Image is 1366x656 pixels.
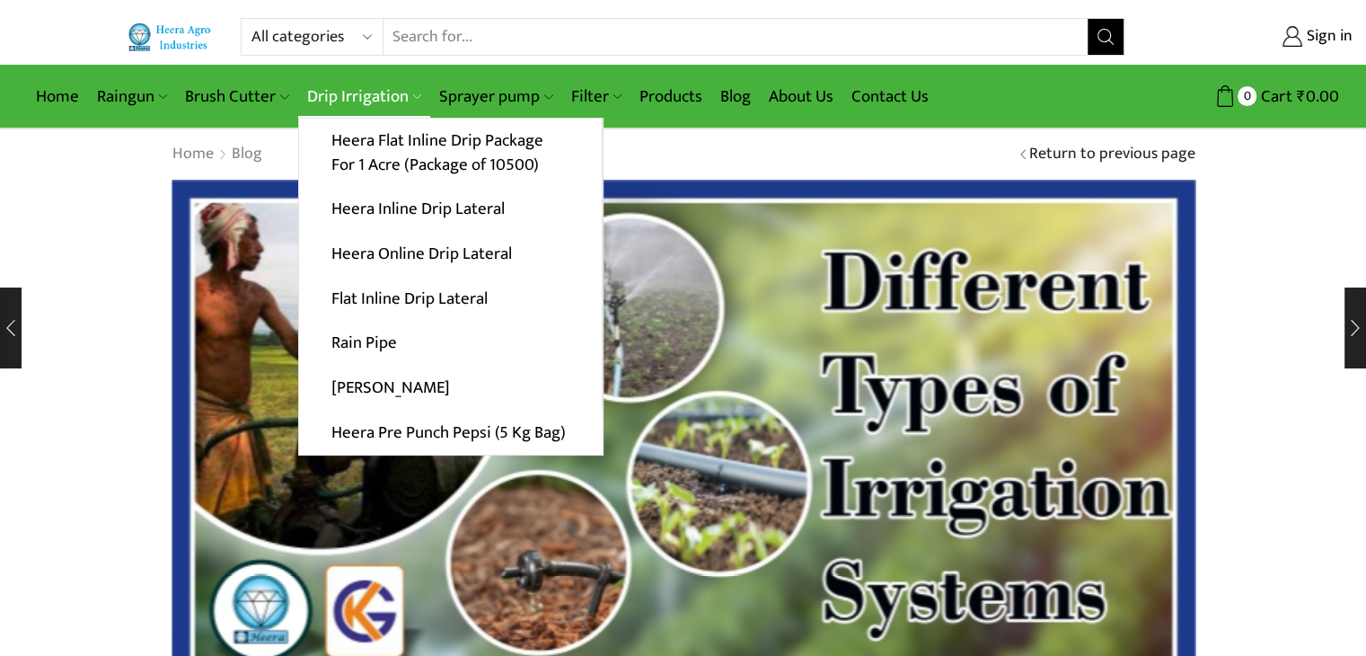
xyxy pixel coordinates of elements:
[1238,86,1256,105] span: 0
[1142,80,1339,113] a: 0 Cart ₹0.00
[231,143,263,166] a: Blog
[711,75,760,118] a: Blog
[299,366,602,411] a: [PERSON_NAME]
[299,321,602,366] a: Rain Pipe
[1151,21,1353,53] a: Sign in
[630,75,711,118] a: Products
[1302,25,1353,49] span: Sign in
[172,143,215,166] a: Home
[760,75,842,118] a: About Us
[176,75,297,118] a: Brush Cutter
[430,75,561,118] a: Sprayer pump
[88,75,176,118] a: Raingun
[562,75,630,118] a: Filter
[1297,83,1306,111] span: ₹
[299,410,603,455] a: Heera Pre Punch Pepsi (5 Kg Bag)
[1088,19,1124,55] button: Search button
[299,276,602,321] a: Flat Inline Drip Lateral
[1029,143,1195,166] a: Return to previous page
[1297,83,1339,111] bdi: 0.00
[298,75,430,118] a: Drip Irrigation
[383,19,1088,55] input: Search for...
[1256,84,1292,109] span: Cart
[27,75,88,118] a: Home
[299,232,602,277] a: Heera Online Drip Lateral
[842,75,938,118] a: Contact Us
[299,187,602,232] a: Heera Inline Drip Lateral
[299,119,602,188] a: Heera Flat Inline Drip Package For 1 Acre (Package of 10500)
